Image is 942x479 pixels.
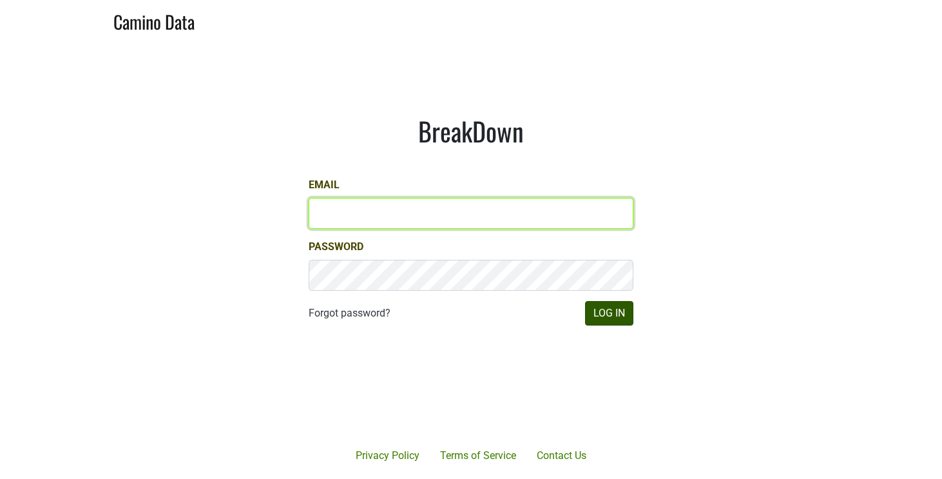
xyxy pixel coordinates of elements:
[309,177,340,193] label: Email
[309,239,363,255] label: Password
[526,443,597,469] a: Contact Us
[585,301,633,326] button: Log In
[309,115,633,146] h1: BreakDown
[309,306,390,321] a: Forgot password?
[430,443,526,469] a: Terms of Service
[113,5,195,35] a: Camino Data
[345,443,430,469] a: Privacy Policy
